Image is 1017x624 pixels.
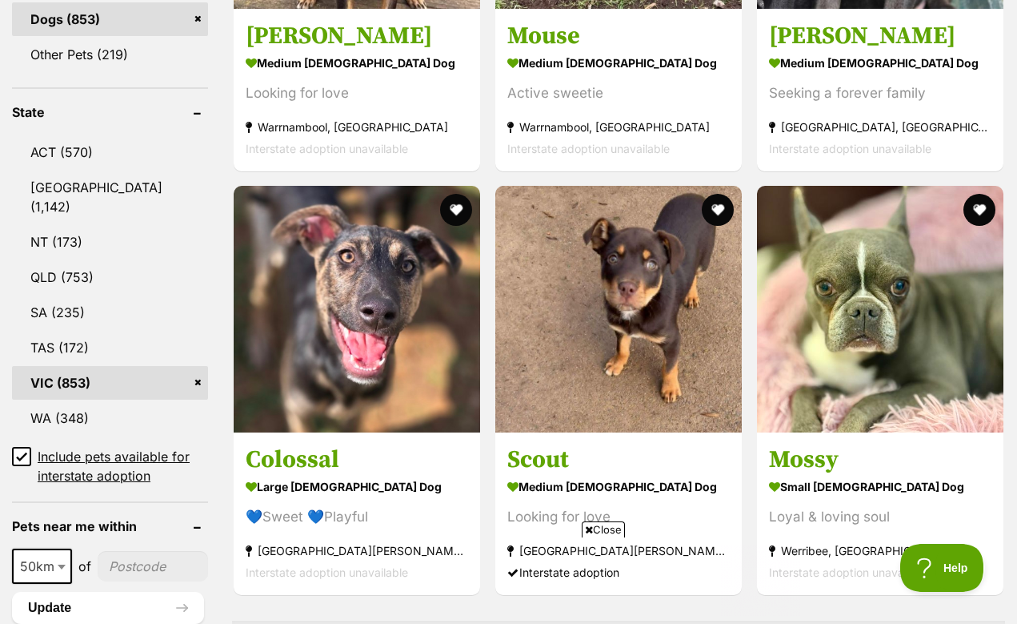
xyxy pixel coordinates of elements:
[769,506,991,528] div: Loyal & loving soul
[757,433,1003,595] a: Mossy small [DEMOGRAPHIC_DATA] Dog Loyal & loving soul Werribee, [GEOGRAPHIC_DATA] Interstate ado...
[757,8,1003,171] a: [PERSON_NAME] medium [DEMOGRAPHIC_DATA] Dog Seeking a forever family [GEOGRAPHIC_DATA], [GEOGRAPH...
[12,447,208,485] a: Include pets available for interstate adoption
[246,20,468,50] h3: [PERSON_NAME]
[507,475,730,498] strong: medium [DEMOGRAPHIC_DATA] Dog
[769,475,991,498] strong: small [DEMOGRAPHIC_DATA] Dog
[234,433,480,595] a: Colossal large [DEMOGRAPHIC_DATA] Dog 💙Sweet 💙Playful [GEOGRAPHIC_DATA][PERSON_NAME][GEOGRAPHIC_D...
[702,194,734,226] button: favourite
[495,186,742,433] img: Scout - Australian Kelpie Dog
[963,194,995,226] button: favourite
[507,50,730,74] strong: medium [DEMOGRAPHIC_DATA] Dog
[495,433,742,595] a: Scout medium [DEMOGRAPHIC_DATA] Dog Looking for love [GEOGRAPHIC_DATA][PERSON_NAME][GEOGRAPHIC_DA...
[12,2,208,36] a: Dogs (853)
[246,115,468,137] strong: Warrnambool, [GEOGRAPHIC_DATA]
[246,506,468,528] div: 💙Sweet 💙Playful
[769,115,991,137] strong: [GEOGRAPHIC_DATA], [GEOGRAPHIC_DATA]
[12,592,204,624] button: Update
[14,555,70,578] span: 50km
[246,50,468,74] strong: medium [DEMOGRAPHIC_DATA] Dog
[769,141,931,155] span: Interstate adoption unavailable
[769,82,991,103] div: Seeking a forever family
[12,38,208,71] a: Other Pets (219)
[507,506,730,528] div: Looking for love
[12,401,208,435] a: WA (348)
[12,260,208,294] a: QLD (753)
[507,445,730,475] h3: Scout
[246,445,468,475] h3: Colossal
[12,519,208,533] header: Pets near me within
[507,115,730,137] strong: Warrnambool, [GEOGRAPHIC_DATA]
[38,447,208,485] span: Include pets available for interstate adoption
[507,82,730,103] div: Active sweetie
[12,171,208,223] a: [GEOGRAPHIC_DATA] (1,142)
[12,366,208,400] a: VIC (853)
[507,20,730,50] h3: Mouse
[769,540,991,562] strong: Werribee, [GEOGRAPHIC_DATA]
[769,566,931,579] span: Interstate adoption unavailable
[507,141,670,155] span: Interstate adoption unavailable
[78,557,91,576] span: of
[769,50,991,74] strong: medium [DEMOGRAPHIC_DATA] Dog
[12,135,208,169] a: ACT (570)
[218,544,800,616] iframe: Advertisement
[769,445,991,475] h3: Mossy
[12,296,208,329] a: SA (235)
[246,82,468,103] div: Looking for love
[12,331,208,364] a: TAS (172)
[246,475,468,498] strong: large [DEMOGRAPHIC_DATA] Dog
[769,20,991,50] h3: [PERSON_NAME]
[582,521,625,537] span: Close
[234,186,480,433] img: Colossal - Australian Kelpie x Staghound Dog
[234,8,480,171] a: [PERSON_NAME] medium [DEMOGRAPHIC_DATA] Dog Looking for love Warrnambool, [GEOGRAPHIC_DATA] Inter...
[440,194,472,226] button: favourite
[98,551,208,582] input: postcode
[12,105,208,119] header: State
[900,544,985,592] iframe: Help Scout Beacon - Open
[495,8,742,171] a: Mouse medium [DEMOGRAPHIC_DATA] Dog Active sweetie Warrnambool, [GEOGRAPHIC_DATA] Interstate adop...
[246,141,408,155] span: Interstate adoption unavailable
[757,186,1003,433] img: Mossy - Boston Terrier Dog
[12,549,72,584] span: 50km
[12,225,208,259] a: NT (173)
